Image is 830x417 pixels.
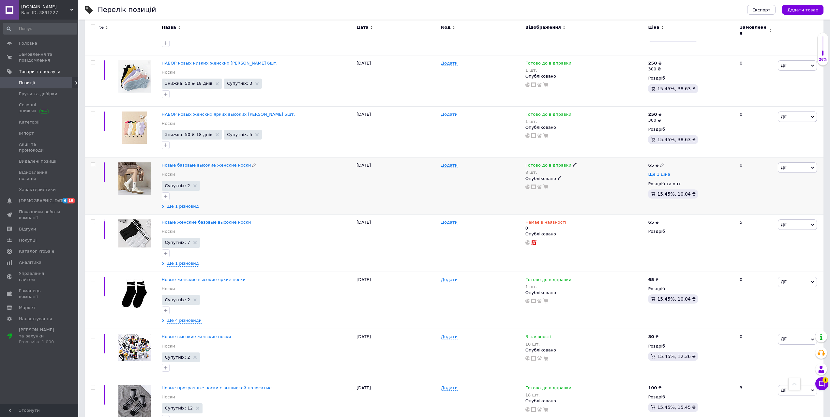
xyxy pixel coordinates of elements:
div: [DATE] [355,329,439,380]
div: Опубліковано [525,176,645,182]
span: Додати [441,334,458,339]
img: Новые высокие женские носки [118,334,151,361]
div: Роздріб та опт [648,181,734,187]
div: ₴ [648,112,661,117]
div: Опубліковано [525,231,645,237]
img: Новые базовые высокие женские носки [118,162,151,195]
div: Опубліковано [525,73,645,79]
span: Категорії [19,119,39,125]
div: 300 ₴ [648,117,661,123]
img: НАБОР новых низких женских носков 6шт. [118,60,151,93]
div: 300 ₴ [648,66,661,72]
button: Експорт [747,5,776,15]
span: Додати [441,163,458,168]
div: ₴ [648,385,661,391]
span: Відгуки [19,226,36,232]
span: Дії [781,222,786,227]
b: 65 [648,163,654,168]
span: Ще 4 різновиди [167,318,202,324]
div: 0 [736,106,776,157]
span: 1 [822,377,828,383]
a: Новые женские базовые высокие носки [162,220,251,225]
span: Код [441,24,451,30]
img: Новые женские базовые высокие носки [118,219,151,247]
span: Маркет [19,305,36,311]
b: 250 [648,61,657,66]
span: Готово до відправки [525,112,571,119]
span: Супутніх: 2 [165,355,190,359]
div: Роздріб [648,127,734,132]
div: 1 шт. [525,284,571,289]
span: Відновлення позицій [19,170,60,181]
span: Супутніх: 7 [165,240,190,245]
span: Додати [441,277,458,282]
span: Гаманець компанії [19,288,60,300]
span: Акції та промокоди [19,141,60,153]
span: Характеристики [19,187,56,193]
span: 15.45%, 38.63 ₴ [657,137,696,142]
span: В наявності [525,334,551,341]
b: 250 [648,112,657,117]
span: Супутніх: 3 [227,81,252,85]
div: Роздріб [648,394,734,400]
div: 1 шт. [525,68,571,73]
a: НАБОР новых женских ярких высоких [PERSON_NAME] 5шт. [162,112,295,117]
button: Додати товар [782,5,823,15]
div: [DATE] [355,157,439,215]
span: Назва [162,24,176,30]
div: 1 шт. [525,119,571,124]
span: Дії [781,388,786,393]
a: Новые высокие женские носки [162,334,231,339]
span: Головна [19,40,37,46]
span: Додати [441,220,458,225]
div: 18 шт. [525,393,571,397]
a: Носки [162,171,175,177]
span: Групи та добірки [19,91,57,97]
div: 0 [736,157,776,215]
div: ₴ [648,219,658,225]
button: Чат з покупцем1 [815,377,828,390]
a: Новые женские высокие яркие носки [162,277,246,282]
b: 80 [648,334,654,339]
div: [DATE] [355,106,439,157]
span: Ціна [648,24,659,30]
span: Немає в наявності [525,220,566,227]
div: [DATE] [355,55,439,107]
div: ₴ [648,277,658,283]
div: [DATE] [355,214,439,272]
span: 15.45%, 15.45 ₴ [657,405,696,410]
input: Пошук [3,23,77,35]
span: Супутніх: 2 [165,184,190,188]
span: Управління сайтом [19,271,60,282]
span: НАБОР новых низких женских [PERSON_NAME] 6шт. [162,61,278,66]
span: Додати [441,385,458,391]
div: Опубліковано [525,125,645,130]
span: Видалені позиції [19,158,56,164]
span: Ще 1 ціна [648,172,670,177]
span: Новые прозрачные носки с вышивкой полосатые [162,385,272,390]
span: Відображення [525,24,561,30]
div: Prom мікс 1 000 [19,339,60,345]
span: Сезонні знижки [19,102,60,114]
span: 15.45%, 10.04 ₴ [657,191,696,197]
div: [DATE] [355,272,439,329]
b: 100 [648,385,657,390]
span: Дії [781,279,786,284]
span: Позиції [19,80,35,86]
a: Носки [162,229,175,234]
span: Замовлення [740,24,768,36]
b: 65 [648,220,654,225]
span: 15.45%, 38.63 ₴ [657,86,696,91]
div: ₴ [648,60,661,66]
span: [DEMOGRAPHIC_DATA] [19,198,67,204]
div: Опубліковано [525,290,645,296]
div: 26% [818,57,828,62]
span: Готово до відправки [525,385,571,392]
div: Роздріб [648,229,734,234]
span: Супутніх: 12 [165,406,193,410]
a: Носки [162,121,175,127]
span: Додати товар [787,7,818,12]
span: Супутніх: 5 [227,132,252,137]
